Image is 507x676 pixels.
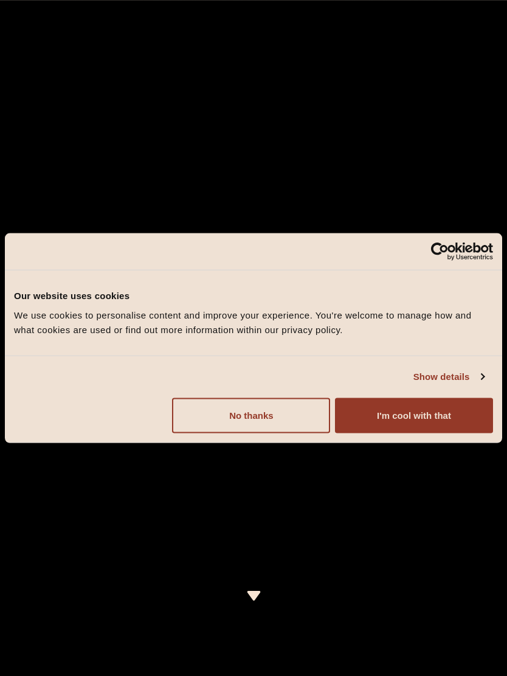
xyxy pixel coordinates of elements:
[387,243,493,261] a: Usercentrics Cookiebot - opens in a new window
[413,370,484,384] a: Show details
[14,308,493,337] div: We use cookies to personalise content and improve your experience. You're welcome to manage how a...
[335,398,493,433] button: I'm cool with that
[172,398,330,433] button: No thanks
[246,591,261,601] img: icon-dropdown-cream.svg
[14,289,493,303] div: Our website uses cookies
